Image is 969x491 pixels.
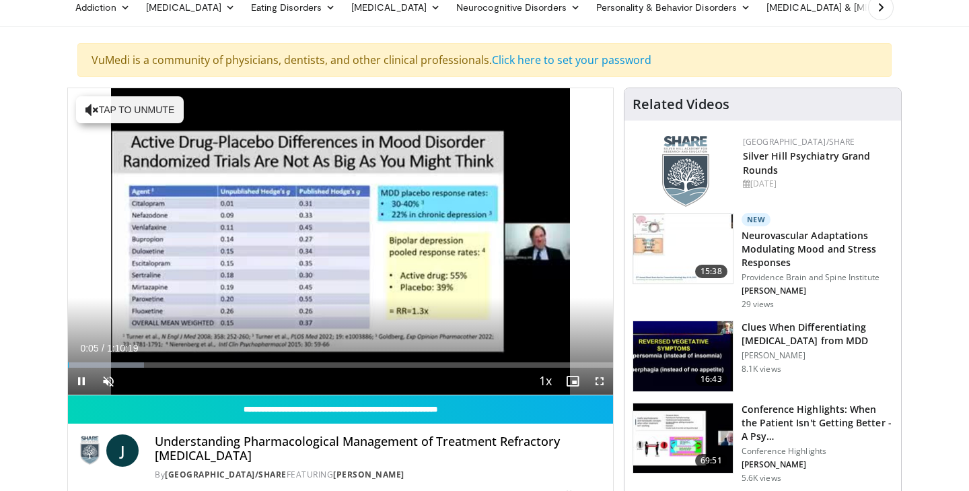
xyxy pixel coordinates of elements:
h3: Conference Highlights: When the Patient Isn't Getting Better - A Psy… [742,403,893,443]
div: [DATE] [743,178,890,190]
p: 8.1K views [742,364,781,374]
p: [PERSON_NAME] [742,286,893,296]
a: [PERSON_NAME] [333,469,404,480]
a: Click here to set your password [492,53,651,67]
p: [PERSON_NAME] [742,459,893,470]
button: Enable picture-in-picture mode [559,368,586,395]
span: 15:38 [695,265,727,278]
span: 1:10:19 [107,343,139,354]
img: Silver Hill Hospital/SHARE [79,434,101,467]
span: 0:05 [80,343,98,354]
button: Unmute [95,368,122,395]
img: a6520382-d332-4ed3-9891-ee688fa49237.150x105_q85_crop-smart_upscale.jpg [633,321,733,391]
p: Providence Brain and Spine Institute [742,272,893,283]
a: Silver Hill Psychiatry Grand Rounds [743,150,871,176]
h4: Related Videos [633,96,729,112]
div: Progress Bar [68,362,613,368]
p: Conference Highlights [742,446,893,457]
video-js: Video Player [68,88,613,395]
span: / [102,343,104,354]
a: 69:51 Conference Highlights: When the Patient Isn't Getting Better - A Psy… Conference Highlights... [633,403,893,484]
a: J [106,434,139,467]
h4: Understanding Pharmacological Management of Treatment Refractory [MEDICAL_DATA] [155,434,602,463]
span: 69:51 [695,454,727,467]
p: 5.6K views [742,473,781,484]
h3: Neurovascular Adaptations Modulating Mood and Stress Responses [742,229,893,269]
a: [GEOGRAPHIC_DATA]/SHARE [743,136,855,148]
button: Tap to unmute [76,96,184,123]
img: 4562edde-ec7e-4758-8328-0659f7ef333d.150x105_q85_crop-smart_upscale.jpg [633,214,733,284]
p: 29 views [742,299,775,310]
p: [PERSON_NAME] [742,350,893,361]
button: Fullscreen [586,368,613,395]
a: 15:38 New Neurovascular Adaptations Modulating Mood and Stress Responses Providence Brain and Spi... [633,213,893,310]
p: New [742,213,771,226]
button: Pause [68,368,95,395]
h3: Clues When Differentiating [MEDICAL_DATA] from MDD [742,321,893,348]
img: f8aaeb6d-318f-4fcf-bd1d-54ce21f29e87.png.150x105_q85_autocrop_double_scale_upscale_version-0.2.png [662,136,709,207]
button: Playback Rate [532,368,559,395]
img: 4362ec9e-0993-4580-bfd4-8e18d57e1d49.150x105_q85_crop-smart_upscale.jpg [633,403,733,473]
div: VuMedi is a community of physicians, dentists, and other clinical professionals. [77,43,892,77]
a: [GEOGRAPHIC_DATA]/SHARE [165,469,287,480]
span: 16:43 [695,372,727,386]
div: By FEATURING [155,469,602,481]
a: 16:43 Clues When Differentiating [MEDICAL_DATA] from MDD [PERSON_NAME] 8.1K views [633,321,893,392]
